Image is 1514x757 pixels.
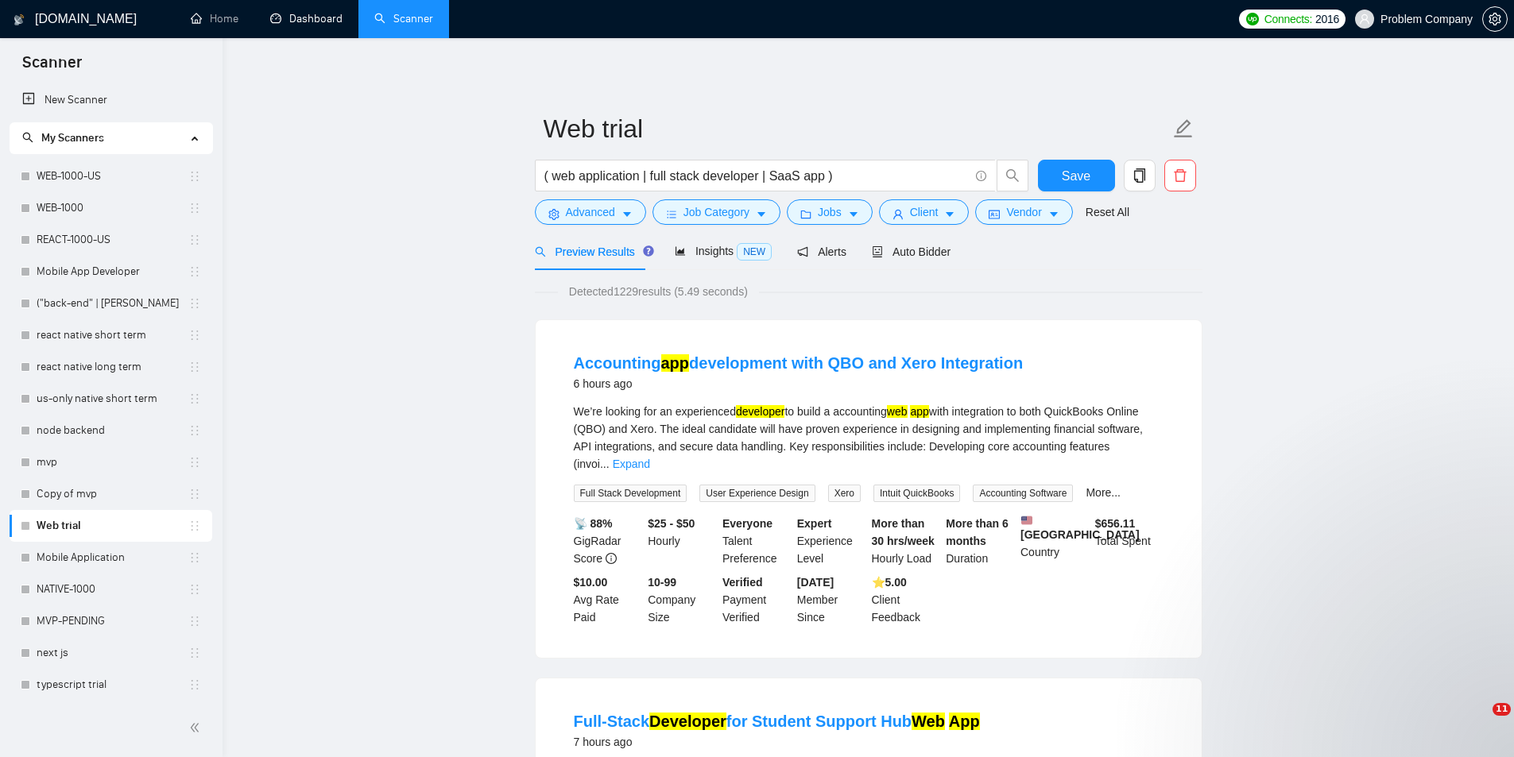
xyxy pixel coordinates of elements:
[997,168,1028,183] span: search
[649,713,726,730] mark: Developer
[719,515,794,567] div: Talent Preference
[973,485,1073,502] span: Accounting Software
[37,510,188,542] a: Web trial
[794,515,869,567] div: Experience Level
[10,383,212,415] li: us-only native short term
[37,288,188,319] a: ("back-end" | [PERSON_NAME]
[188,424,201,437] span: holder
[558,283,759,300] span: Detected 1229 results (5.49 seconds)
[879,199,970,225] button: userClientcaret-down
[1165,168,1195,183] span: delete
[10,224,212,256] li: REACT-1000-US
[535,246,546,257] span: search
[621,208,633,220] span: caret-down
[574,713,980,730] a: Full-StackDeveloperfor Student Support HubWeb App
[869,574,943,626] div: Client Feedback
[872,576,907,589] b: ⭐️ 5.00
[1246,13,1259,25] img: upwork-logo.png
[1173,118,1194,139] span: edit
[893,208,904,220] span: user
[1359,14,1370,25] span: user
[37,605,188,637] a: MVP-PENDING
[10,605,212,637] li: MVP-PENDING
[574,485,687,502] span: Full Stack Development
[949,713,980,730] mark: App
[188,678,201,691] span: holder
[574,354,1024,372] a: Accountingappdevelopment with QBO and Xero Integration
[869,515,943,567] div: Hourly Load
[997,160,1028,191] button: search
[41,131,104,145] span: My Scanners
[270,12,343,25] a: dashboardDashboard
[722,576,763,589] b: Verified
[1021,515,1032,526] img: 🇺🇸
[188,551,201,564] span: holder
[613,458,650,470] a: Expand
[10,415,212,446] li: node backend
[887,405,908,418] mark: web
[648,576,676,589] b: 10-99
[188,456,201,469] span: holder
[946,517,1009,547] b: More than 6 months
[944,208,955,220] span: caret-down
[10,351,212,383] li: react native long term
[1124,160,1156,191] button: copy
[571,515,645,567] div: GigRadar Score
[22,132,33,143] span: search
[188,202,201,214] span: holder
[645,515,719,567] div: Hourly
[37,669,188,701] a: typescript trial
[544,109,1170,149] input: Scanner name...
[800,208,811,220] span: folder
[189,720,205,736] span: double-left
[675,245,686,257] span: area-chart
[828,485,861,502] span: Xero
[22,84,199,116] a: New Scanner
[571,574,645,626] div: Avg Rate Paid
[756,208,767,220] span: caret-down
[719,574,794,626] div: Payment Verified
[37,383,188,415] a: us-only native short term
[645,574,719,626] div: Company Size
[797,576,834,589] b: [DATE]
[1264,10,1312,28] span: Connects:
[1125,168,1155,183] span: copy
[188,392,201,405] span: holder
[1048,208,1059,220] span: caret-down
[188,329,201,342] span: holder
[1483,13,1507,25] span: setting
[574,517,613,530] b: 📡 88%
[544,166,969,186] input: Search Freelance Jobs...
[191,12,238,25] a: homeHome
[722,517,772,530] b: Everyone
[699,485,815,502] span: User Experience Design
[37,637,188,669] a: next js
[548,208,560,220] span: setting
[14,7,25,33] img: logo
[10,637,212,669] li: next js
[37,542,188,574] a: Mobile Application
[535,199,646,225] button: settingAdvancedcaret-down
[1038,160,1115,191] button: Save
[675,245,772,257] span: Insights
[848,208,859,220] span: caret-down
[975,199,1072,225] button: idcardVendorcaret-down
[188,615,201,628] span: holder
[1062,166,1090,186] span: Save
[37,415,188,446] a: node backend
[641,244,656,258] div: Tooltip anchor
[912,713,945,730] mark: Web
[872,245,951,258] span: Auto Bidder
[10,446,212,478] li: mvp
[188,361,201,373] span: holder
[794,574,869,626] div: Member Since
[873,485,960,502] span: Intuit QuickBooks
[188,488,201,500] span: holder
[188,583,201,596] span: holder
[872,246,883,257] span: robot
[188,170,201,183] span: holder
[188,297,201,310] span: holder
[1482,6,1508,32] button: setting
[648,517,695,530] b: $25 - $50
[1315,10,1339,28] span: 2016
